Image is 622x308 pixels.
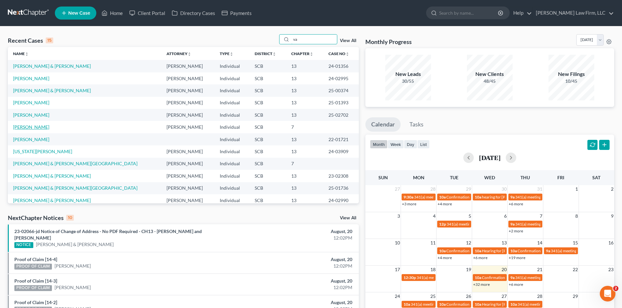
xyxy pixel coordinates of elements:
[473,282,490,287] a: +32 more
[244,256,352,263] div: August, 20
[572,266,579,273] span: 22
[482,248,533,253] span: Hearing for [PERSON_NAME]
[546,248,550,253] span: 9a
[310,52,313,56] i: unfold_more
[244,284,352,291] div: 12:02PM
[218,7,255,19] a: Payments
[323,133,359,145] td: 22-01721
[161,182,215,194] td: [PERSON_NAME]
[447,222,510,227] span: 341(a) meeting for [PERSON_NAME]
[438,201,452,206] a: +4 more
[539,212,543,220] span: 7
[430,292,436,300] span: 25
[446,302,556,307] span: Confirmation Hearing for [PERSON_NAME] & [PERSON_NAME]
[323,194,359,206] td: 24-02990
[161,158,215,170] td: [PERSON_NAME]
[13,161,137,166] a: [PERSON_NAME] & [PERSON_NAME][GEOGRAPHIC_DATA]
[475,195,481,199] span: 10a
[323,84,359,96] td: 25-00374
[291,35,337,44] input: Search by name...
[501,185,507,193] span: 30
[385,78,431,84] div: 30/55
[515,222,578,227] span: 341(a) meeting for [PERSON_NAME]
[36,241,114,248] a: [PERSON_NAME] & [PERSON_NAME]
[215,182,249,194] td: Individual
[549,78,594,84] div: 10/45
[249,121,286,133] td: SCB
[465,239,472,247] span: 12
[286,133,323,145] td: 13
[592,175,600,180] span: Sat
[515,195,547,199] span: 341(a) meeting for
[536,239,543,247] span: 14
[249,97,286,109] td: SCB
[230,52,233,56] i: unfold_more
[536,185,543,193] span: 31
[286,97,323,109] td: 13
[509,201,523,206] a: +6 more
[465,185,472,193] span: 29
[14,228,202,241] a: 23-02066-jd Notice of Change of Address - No PDF Required - CH13 - [PERSON_NAME] and [PERSON_NAME]
[161,109,215,121] td: [PERSON_NAME]
[215,84,249,96] td: Individual
[249,170,286,182] td: SCB
[388,140,404,149] button: week
[13,124,49,130] a: [PERSON_NAME]
[394,266,401,273] span: 17
[215,145,249,157] td: Individual
[503,212,507,220] span: 6
[249,194,286,206] td: SCB
[414,195,512,199] span: 341(a) meeting for [PERSON_NAME] & [PERSON_NAME]
[520,175,530,180] span: Thu
[187,52,191,56] i: unfold_more
[404,302,410,307] span: 10a
[475,275,481,280] span: 10a
[501,292,507,300] span: 27
[557,175,564,180] span: Fri
[328,51,349,56] a: Case Nounfold_more
[14,285,52,291] div: PROOF OF CLAIM
[510,195,515,199] span: 9a
[439,7,499,19] input: Search by name...
[509,228,523,233] a: +2 more
[394,239,401,247] span: 10
[286,194,323,206] td: 13
[249,158,286,170] td: SCB
[404,195,413,199] span: 9:30a
[515,275,578,280] span: 341(a) meeting for [PERSON_NAME]
[215,121,249,133] td: Individual
[468,212,472,220] span: 5
[510,275,515,280] span: 9a
[340,38,356,43] a: View All
[446,195,521,199] span: Confirmation Hearing for [PERSON_NAME]
[536,292,543,300] span: 28
[68,11,90,16] span: New Case
[286,145,323,157] td: 13
[161,170,215,182] td: [PERSON_NAME]
[551,248,614,253] span: 341(a) meeting for [PERSON_NAME]
[244,235,352,241] div: 12:02PM
[286,109,323,121] td: 13
[249,145,286,157] td: SCB
[272,52,276,56] i: unfold_more
[66,215,74,221] div: 10
[482,275,551,280] span: Confirmation Date for [PERSON_NAME]
[244,228,352,235] div: August, 20
[323,182,359,194] td: 25-01736
[98,7,126,19] a: Home
[161,121,215,133] td: [PERSON_NAME]
[402,201,416,206] a: +3 more
[55,284,91,291] a: [PERSON_NAME]
[25,52,29,56] i: unfold_more
[13,100,49,105] a: [PERSON_NAME]
[394,292,401,300] span: 24
[161,60,215,72] td: [PERSON_NAME]
[510,302,517,307] span: 10a
[249,60,286,72] td: SCB
[510,248,517,253] span: 10a
[323,60,359,72] td: 24-01356
[446,248,556,253] span: Confirmation Hearing for [PERSON_NAME] & [PERSON_NAME]
[8,37,53,44] div: Recent Cases
[479,154,501,161] h2: [DATE]
[14,264,52,270] div: PROOF OF CLAIM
